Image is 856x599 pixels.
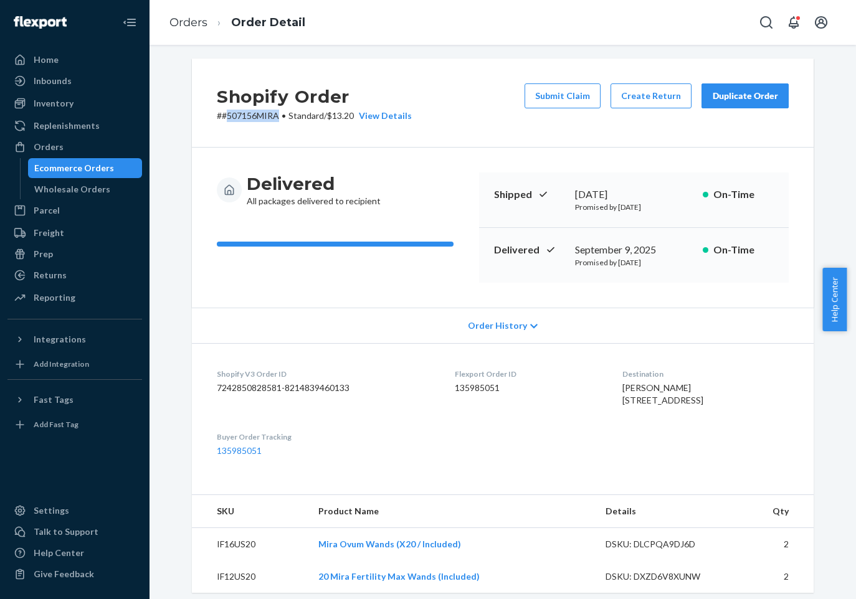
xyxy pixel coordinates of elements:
h2: Shopify Order [217,83,412,110]
p: On-Time [713,243,774,257]
button: Give Feedback [7,564,142,584]
div: Orders [34,141,64,153]
div: Add Fast Tag [34,419,78,430]
div: DSKU: DLCPQA9DJ6D [606,538,723,550]
div: DSKU: DXZD6V8XUNW [606,570,723,583]
div: Replenishments [34,120,100,132]
p: Promised by [DATE] [575,257,693,268]
h3: Delivered [247,172,381,195]
div: All packages delivered to recipient [247,172,381,207]
a: 20 Mira Fertility Max Wands (Included) [318,571,480,582]
dt: Shopify V3 Order ID [217,369,435,379]
a: Settings [7,501,142,521]
td: IF16US20 [192,528,308,561]
dt: Buyer Order Tracking [217,432,435,442]
a: Inbounds [7,71,142,91]
span: [PERSON_NAME] [STREET_ADDRESS] [622,382,703,405]
img: Flexport logo [14,16,67,29]
td: IF12US20 [192,560,308,593]
th: SKU [192,495,308,528]
th: Qty [733,495,814,528]
th: Product Name [308,495,596,528]
dt: Destination [622,369,789,379]
a: Talk to Support [7,522,142,542]
div: Freight [34,227,64,239]
td: 2 [733,528,814,561]
a: Ecommerce Orders [28,158,143,178]
span: Standard [288,110,324,121]
div: Talk to Support [34,526,98,538]
a: 135985051 [217,445,262,456]
a: Wholesale Orders [28,179,143,199]
th: Details [596,495,733,528]
a: Prep [7,244,142,264]
a: Replenishments [7,116,142,136]
a: Returns [7,265,142,285]
a: Orders [169,16,207,29]
dd: 135985051 [455,382,602,394]
p: Shipped [494,187,565,202]
button: Integrations [7,329,142,349]
div: Duplicate Order [712,90,778,102]
div: Home [34,54,59,66]
td: 2 [733,560,814,593]
a: Order Detail [231,16,305,29]
a: Parcel [7,200,142,220]
a: Orders [7,137,142,157]
div: Fast Tags [34,394,74,406]
p: Promised by [DATE] [575,202,693,212]
button: Duplicate Order [701,83,789,108]
a: Home [7,50,142,70]
a: Add Fast Tag [7,415,142,435]
dd: 7242850828581-8214839460133 [217,382,435,394]
dt: Flexport Order ID [455,369,602,379]
div: Returns [34,269,67,281]
a: Help Center [7,543,142,563]
a: Reporting [7,288,142,308]
div: Settings [34,504,69,517]
div: [DATE] [575,187,693,202]
div: Inventory [34,97,74,110]
div: Give Feedback [34,568,94,580]
button: Help Center [822,268,847,331]
div: Parcel [34,204,60,217]
button: Open Search Box [754,10,779,35]
div: Wholesale Orders [34,183,110,196]
div: Reporting [34,291,75,304]
button: View Details [354,110,412,122]
button: Submit Claim [525,83,601,108]
button: Open notifications [781,10,806,35]
a: Inventory [7,93,142,113]
ol: breadcrumbs [159,4,315,41]
button: Close Navigation [117,10,142,35]
div: Add Integration [34,359,89,369]
button: Fast Tags [7,390,142,410]
div: September 9, 2025 [575,243,693,257]
a: Add Integration [7,354,142,374]
p: # #507156MIRA / $13.20 [217,110,412,122]
span: • [282,110,286,121]
div: Integrations [34,333,86,346]
span: Order History [468,319,527,332]
p: On-Time [713,187,774,202]
div: Prep [34,248,53,260]
a: Mira Ovum Wands (X20 / Included) [318,539,461,549]
a: Freight [7,223,142,243]
button: Open account menu [809,10,834,35]
div: Inbounds [34,75,72,87]
p: Delivered [494,243,565,257]
div: Ecommerce Orders [34,162,114,174]
div: Help Center [34,547,84,559]
button: Create Return [611,83,692,108]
